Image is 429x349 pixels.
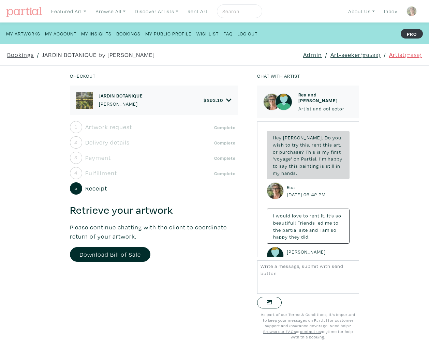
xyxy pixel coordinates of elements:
small: Rea [DATE] 06:42 PM [287,184,327,198]
span: it. [321,212,326,219]
a: JARDIN BOTANIQUE by [PERSON_NAME] [42,50,155,59]
span: the [273,227,281,233]
span: Delivery details [85,138,130,147]
strong: PRO [401,29,423,39]
small: Log Out [237,30,257,37]
a: Download Bill of Sale [70,247,150,262]
small: My Account [45,30,76,37]
small: (#829) [405,52,422,58]
span: try [292,141,299,148]
span: or [273,149,278,155]
small: [PERSON_NAME] [DATE] 08:32 AM [287,248,327,263]
p: [PERSON_NAME] [99,100,143,108]
span: Artwork request [85,122,132,132]
small: My Artworks [6,30,40,37]
img: phpThumb.php [267,182,284,199]
p: Please continue chatting with the client to coordinate return of your artwork. [70,223,238,241]
span: purchase? [279,149,304,155]
small: 3 [74,155,77,160]
span: love [292,212,302,219]
a: Inbox [381,4,400,18]
small: 1 [75,124,77,129]
a: About Us [345,4,378,18]
span: to [273,163,278,169]
span: on [294,155,300,162]
span: Complete [212,139,238,146]
small: (#6593) [360,52,381,58]
a: Bookings [116,29,140,38]
a: Browse our FAQs [263,329,296,334]
h6: Rea and [PERSON_NAME] [298,92,353,104]
a: Wishlist [196,29,219,38]
span: this, [300,141,310,148]
span: so [331,227,337,233]
a: My Insights [81,29,112,38]
span: beautiful! [273,219,296,226]
a: My Artworks [6,29,40,38]
img: avatar.png [275,93,292,110]
span: is [317,149,321,155]
span: rent [310,212,320,219]
span: they [289,233,300,240]
span: 293.10 [207,97,223,103]
small: 2 [74,140,77,145]
span: wish [273,141,284,148]
span: happy [328,155,342,162]
small: FAQ [223,30,233,37]
a: Featured Art [48,4,89,18]
span: to [285,141,291,148]
span: to [303,212,308,219]
p: Artist and collector [298,105,353,112]
small: Wishlist [196,30,219,37]
img: phpThumb.php [263,93,280,110]
a: My Account [45,29,76,38]
span: Friends [297,219,315,226]
img: phpThumb.php [406,6,417,16]
a: Browse All [92,4,129,18]
span: so [336,212,341,219]
span: say [279,163,287,169]
small: As part of our Terms & Conditions, it's important to keep your messages on Partial for customer s... [261,312,356,339]
span: site [299,227,308,233]
span: this [289,163,298,169]
a: contact us [300,329,321,334]
span: painting [299,163,319,169]
span: Partial. [301,155,318,162]
span: did. [301,233,310,240]
span: happy [273,233,288,240]
small: Bookings [116,30,140,37]
span: hands. [281,170,297,176]
span: would [276,212,291,219]
span: is [320,163,324,169]
h6: $ [204,97,223,103]
span: am [322,227,329,233]
a: $293.10 [204,97,232,103]
small: Checkout [70,73,95,79]
img: avatar.png [267,247,284,264]
span: Fulfillment [85,168,117,178]
span: / [37,50,39,59]
h6: JARDIN BOTANIQUE [99,93,143,98]
a: Rent Art [184,4,211,18]
a: My Public Profile [145,29,192,38]
span: Payment [85,153,111,162]
a: Artist(#829) [389,50,422,59]
span: I'm [319,155,326,162]
a: Admin [303,50,322,59]
span: in [336,163,340,169]
span: Receipt [85,184,107,193]
small: My Public Profile [145,30,192,37]
small: 5 [74,186,77,191]
span: to [334,219,339,226]
a: Log Out [237,29,257,38]
span: 'voyage' [273,155,292,162]
img: phpThumb.php [76,92,93,109]
span: first [331,149,341,155]
span: / [384,50,386,59]
span: rent [312,141,322,148]
span: It’s [327,212,334,219]
span: I [320,227,321,233]
span: I [273,212,275,219]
